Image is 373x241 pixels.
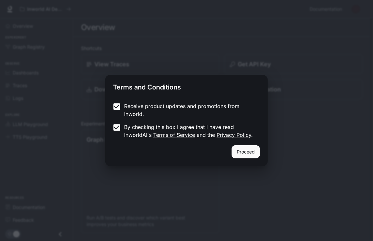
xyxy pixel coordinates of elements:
[232,145,260,158] button: Proceed
[124,102,255,118] p: Receive product updates and promotions from Inworld.
[124,123,255,139] p: By checking this box I agree that I have read InworldAI's and the .
[153,132,195,138] a: Terms of Service
[105,75,268,97] h2: Terms and Conditions
[217,132,251,138] a: Privacy Policy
